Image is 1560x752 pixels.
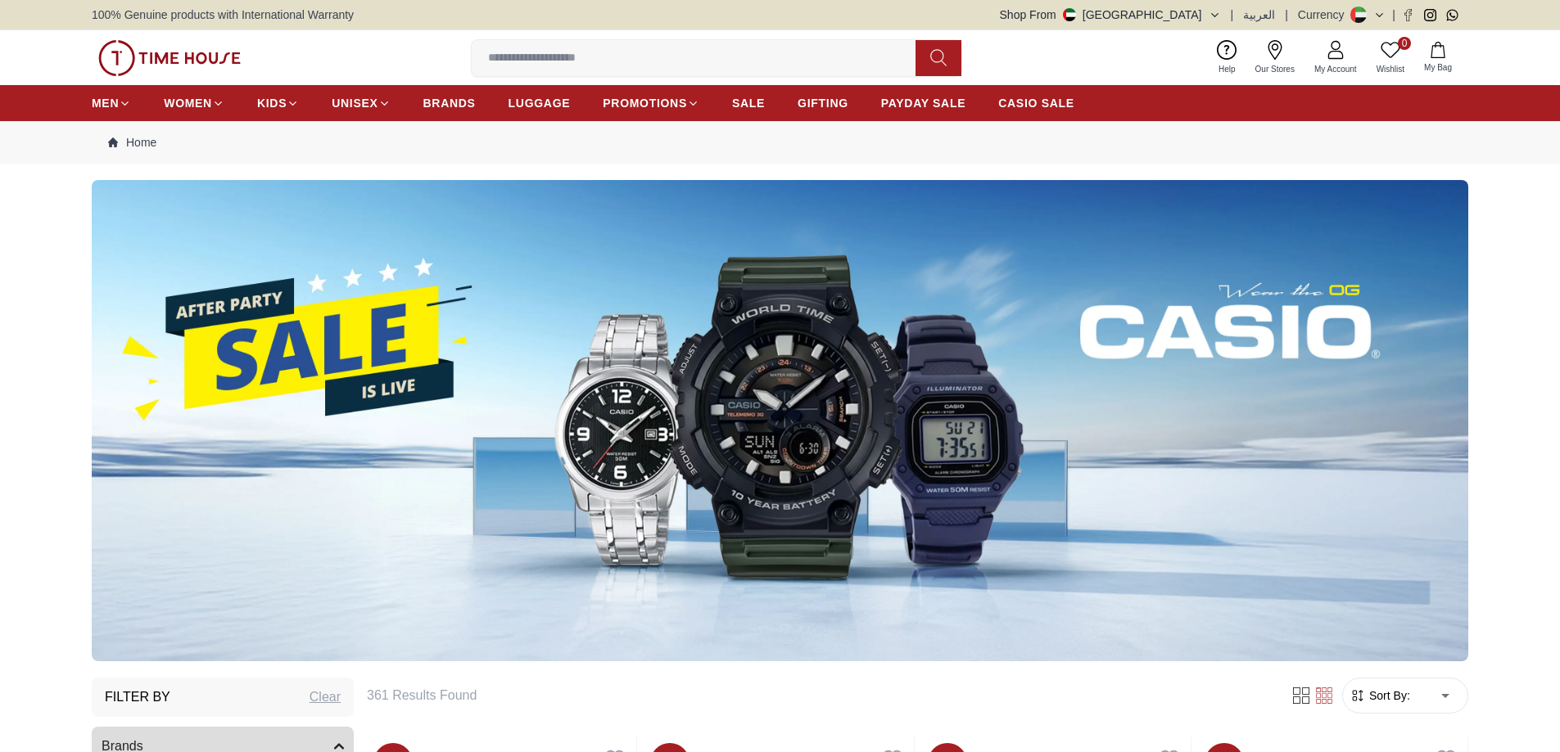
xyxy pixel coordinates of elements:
div: Clear [310,687,341,707]
nav: Breadcrumb [92,121,1468,164]
a: CASIO SALE [998,88,1074,118]
h3: Filter By [105,687,170,707]
span: PROMOTIONS [603,95,687,111]
span: Wishlist [1370,63,1411,75]
a: Instagram [1424,9,1436,21]
span: Help [1212,63,1242,75]
a: SALE [732,88,765,118]
a: Whatsapp [1446,9,1458,21]
a: PROMOTIONS [603,88,699,118]
a: GIFTING [798,88,848,118]
span: KIDS [257,95,287,111]
button: Shop From[GEOGRAPHIC_DATA] [1000,7,1221,23]
a: BRANDS [423,88,476,118]
a: Our Stores [1246,37,1305,79]
a: PAYDAY SALE [881,88,965,118]
span: 0 [1398,37,1411,50]
span: My Bag [1418,61,1458,74]
span: My Account [1308,63,1363,75]
h6: 361 Results Found [367,686,1270,705]
span: CASIO SALE [998,95,1074,111]
a: 0Wishlist [1367,37,1414,79]
img: United Arab Emirates [1063,8,1076,21]
span: MEN [92,95,119,111]
span: WOMEN [164,95,212,111]
div: Currency [1298,7,1351,23]
a: Home [108,134,156,151]
span: Our Stores [1249,63,1301,75]
span: BRANDS [423,95,476,111]
span: LUGGAGE [509,95,571,111]
span: 100% Genuine products with International Warranty [92,7,354,23]
img: ... [92,180,1468,661]
button: العربية [1243,7,1275,23]
a: KIDS [257,88,299,118]
button: My Bag [1414,38,1462,77]
a: WOMEN [164,88,224,118]
span: UNISEX [332,95,378,111]
img: ... [98,40,241,76]
a: LUGGAGE [509,88,571,118]
span: | [1231,7,1234,23]
span: SALE [732,95,765,111]
span: Sort By: [1366,687,1410,704]
span: GIFTING [798,95,848,111]
a: Help [1209,37,1246,79]
span: PAYDAY SALE [881,95,965,111]
button: Sort By: [1350,687,1410,704]
a: UNISEX [332,88,390,118]
span: | [1392,7,1395,23]
a: Facebook [1402,9,1414,21]
a: MEN [92,88,131,118]
span: | [1285,7,1288,23]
